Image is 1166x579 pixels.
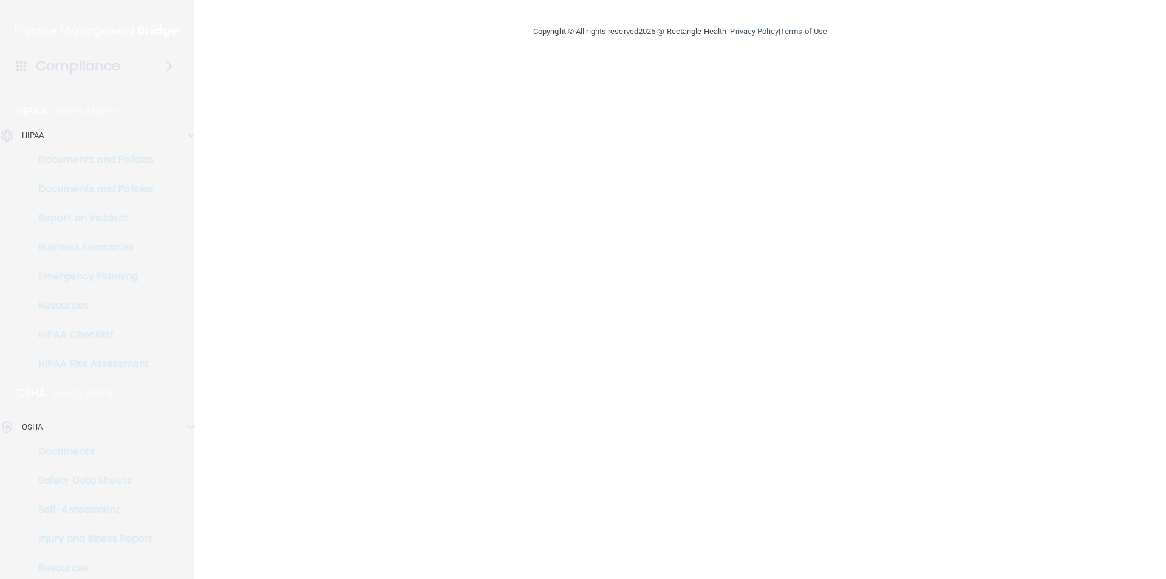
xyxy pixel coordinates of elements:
[8,241,174,253] p: Business Associates
[16,386,47,400] p: OSHA
[8,358,174,370] p: HIPAA Risk Assessment
[8,270,174,283] p: Emergency Planning
[16,104,47,118] p: HIPAA
[8,329,174,341] p: HIPAA Checklist
[8,562,174,574] p: Resources
[8,445,174,457] p: Documents
[53,386,117,400] p: Learn More!
[15,19,180,43] img: PMB logo
[8,154,174,166] p: Documents and Policies
[8,475,174,487] p: Safety Data Sheets
[8,183,174,195] p: Documents and Policies
[459,12,902,51] div: Copyright © All rights reserved 2025 @ Rectangle Health | |
[22,420,43,434] p: OSHA
[22,128,44,143] p: HIPAA
[8,533,174,545] p: Injury and Illness Report
[8,300,174,312] p: Resources
[730,27,778,36] a: Privacy Policy
[36,58,120,75] h4: Compliance
[780,27,827,36] a: Terms of Use
[8,504,174,516] p: Self-Assessment
[8,212,174,224] p: Report an Incident
[53,104,118,118] p: Learn More!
